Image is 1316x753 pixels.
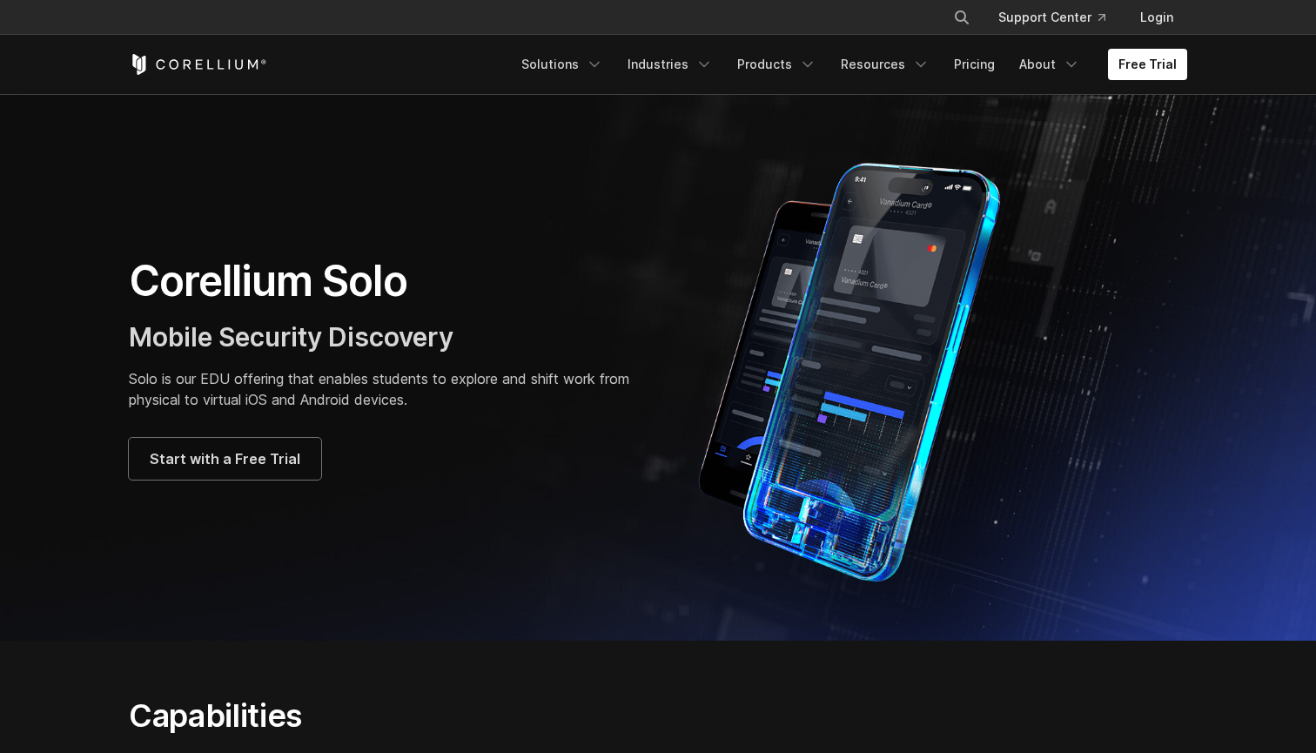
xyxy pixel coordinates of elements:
a: Industries [617,49,723,80]
a: Products [727,49,827,80]
div: Navigation Menu [511,49,1187,80]
a: Free Trial [1108,49,1187,80]
a: Resources [830,49,940,80]
h2: Capabilities [129,696,822,735]
a: Corellium Home [129,54,267,75]
img: Corellium Solo for mobile app security solutions [675,150,1050,585]
span: Start with a Free Trial [150,448,300,469]
p: Solo is our EDU offering that enables students to explore and shift work from physical to virtual... [129,368,641,410]
h1: Corellium Solo [129,255,641,307]
div: Navigation Menu [932,2,1187,33]
button: Search [946,2,977,33]
a: Support Center [984,2,1119,33]
span: Mobile Security Discovery [129,321,453,353]
a: Login [1126,2,1187,33]
a: Start with a Free Trial [129,438,321,480]
a: Solutions [511,49,614,80]
a: Pricing [943,49,1005,80]
a: About [1009,49,1091,80]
